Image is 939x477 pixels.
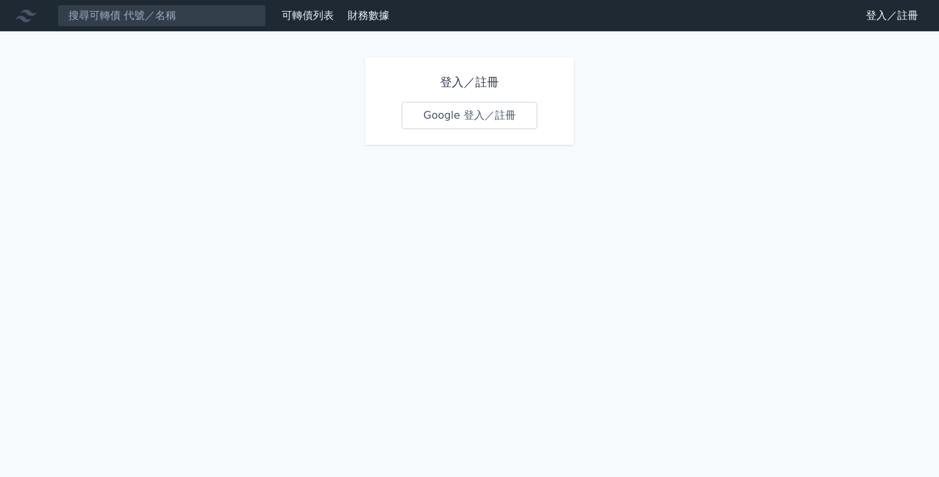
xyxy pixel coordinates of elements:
a: 可轉債列表 [282,9,334,22]
input: 搜尋可轉債 代號／名稱 [57,5,266,27]
h1: 登入／註冊 [402,73,537,91]
a: Google 登入／註冊 [402,102,537,129]
a: 財務數據 [348,9,389,22]
a: 登入／註冊 [856,5,929,26]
